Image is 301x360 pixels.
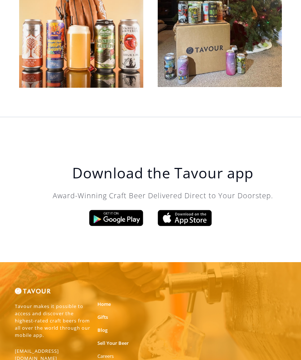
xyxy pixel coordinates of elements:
[97,339,129,347] a: Sell Your Beer
[97,352,114,360] a: Careers
[97,300,111,308] a: Home
[97,326,108,334] a: Blog
[15,303,92,339] p: Tavour makes it possible to access and discover the highest-rated craft beers from all over the w...
[97,313,108,321] a: Gifts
